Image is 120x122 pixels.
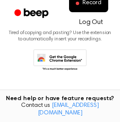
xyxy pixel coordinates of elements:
a: [EMAIL_ADDRESS][DOMAIN_NAME] [38,103,99,116]
span: Contact us [5,102,115,117]
p: Tired of copying and pasting? Use the extension to automatically insert your recordings. [7,30,113,42]
a: Log Out [71,12,112,32]
a: Beep [8,5,56,22]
